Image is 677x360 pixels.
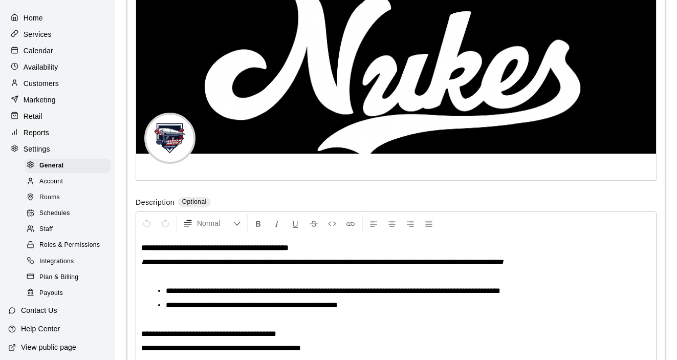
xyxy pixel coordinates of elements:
span: Account [39,177,63,187]
a: Reports [8,125,107,140]
span: Plan & Billing [39,272,78,283]
a: Rooms [25,190,115,206]
div: Staff [25,222,111,237]
span: Optional [182,198,207,205]
p: Calendar [24,46,53,56]
div: Integrations [25,255,111,269]
button: Left Align [365,214,382,232]
a: Settings [8,141,107,157]
a: Calendar [8,43,107,58]
a: Availability [8,59,107,75]
a: Marketing [8,92,107,108]
a: Services [8,27,107,42]
button: Insert Link [342,214,359,232]
span: Schedules [39,208,70,219]
p: Help Center [21,324,60,334]
div: Account [25,175,111,189]
p: Contact Us [21,305,57,315]
button: Formatting Options [179,214,245,232]
button: Redo [157,214,174,232]
div: Schedules [25,206,111,221]
button: Right Align [402,214,419,232]
a: Home [8,10,107,26]
span: General [39,161,64,171]
button: Undo [138,214,156,232]
a: Staff [25,222,115,238]
button: Justify Align [420,214,438,232]
div: Roles & Permissions [25,238,111,252]
a: Retail [8,109,107,124]
button: Format Bold [250,214,267,232]
a: Plan & Billing [25,269,115,285]
span: Payouts [39,288,63,299]
a: General [25,158,115,174]
div: Plan & Billing [25,270,111,285]
a: Account [25,174,115,189]
p: Customers [24,78,59,89]
span: Roles & Permissions [39,240,100,250]
a: Payouts [25,285,115,301]
p: Retail [24,111,42,121]
button: Insert Code [323,214,341,232]
span: Rooms [39,193,60,203]
p: Home [24,13,43,23]
button: Format Underline [287,214,304,232]
label: Description [136,197,174,209]
p: Availability [24,62,58,72]
div: Rooms [25,190,111,205]
button: Format Strikethrough [305,214,322,232]
p: Services [24,29,52,39]
span: Integrations [39,257,74,267]
p: View public page [21,342,76,352]
a: Roles & Permissions [25,238,115,253]
button: Center Align [383,214,401,232]
div: Payouts [25,286,111,301]
p: Marketing [24,95,56,105]
a: Customers [8,76,107,91]
p: Settings [24,144,50,154]
p: Reports [24,128,49,138]
a: Integrations [25,253,115,269]
span: Staff [39,224,53,235]
button: Format Italics [268,214,286,232]
a: Schedules [25,206,115,222]
div: General [25,159,111,173]
span: Normal [197,218,233,228]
